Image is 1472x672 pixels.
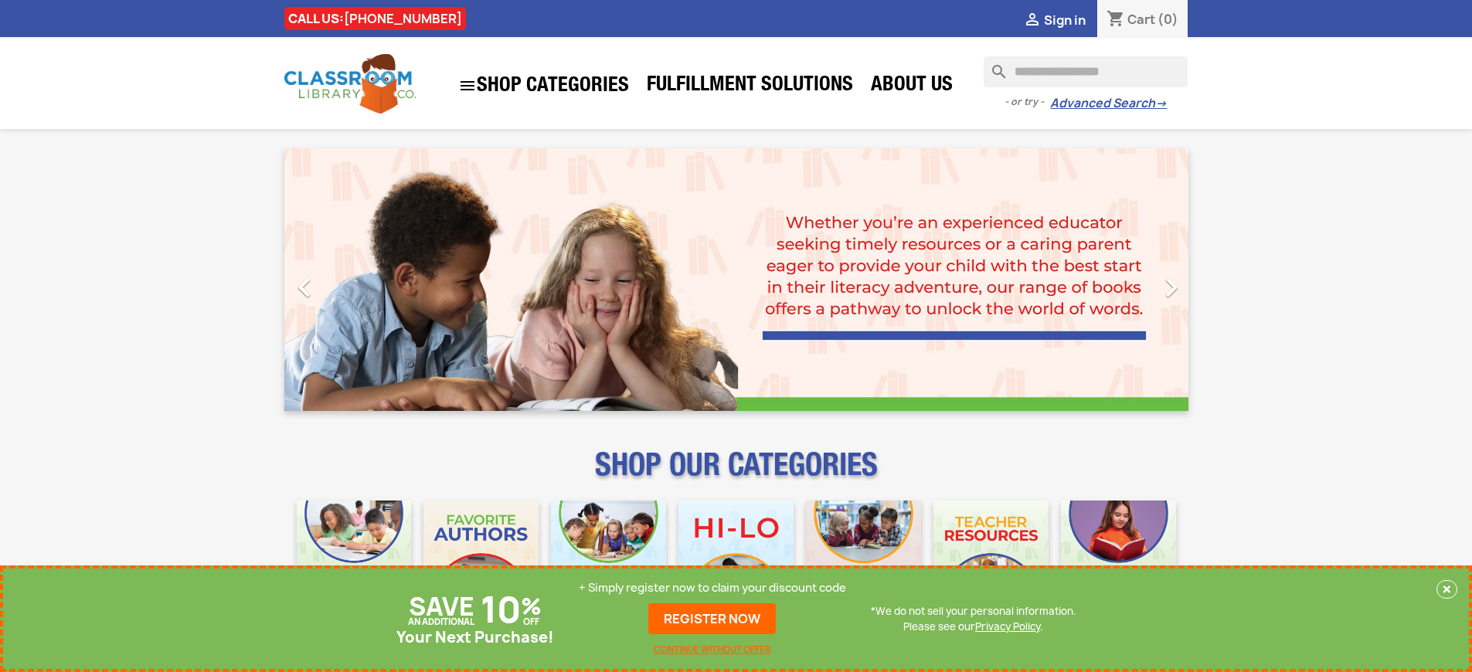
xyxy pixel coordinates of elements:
a: Fulfillment Solutions [639,71,861,102]
img: CLC_Bulk_Mobile.jpg [297,501,412,616]
ul: Carousel container [284,148,1188,411]
img: CLC_Teacher_Resources_Mobile.jpg [933,501,1049,616]
a: [PHONE_NUMBER] [344,10,462,27]
i:  [1023,12,1042,30]
span: - or try - [1005,94,1050,110]
i: search [984,56,1002,75]
a: About Us [863,71,960,102]
a: Previous [284,148,420,411]
div: CALL US: [284,7,466,30]
a:  Sign in [1023,12,1086,29]
i:  [285,268,324,307]
span: → [1155,96,1167,111]
img: CLC_Favorite_Authors_Mobile.jpg [423,501,539,616]
p: SHOP OUR CATEGORIES [284,460,1188,488]
i:  [458,76,477,95]
span: Cart [1127,11,1155,28]
span: (0) [1158,11,1178,28]
input: Search [984,56,1188,87]
img: CLC_HiLo_Mobile.jpg [678,501,794,616]
img: CLC_Dyslexia_Mobile.jpg [1061,501,1176,616]
img: CLC_Phonics_And_Decodables_Mobile.jpg [551,501,666,616]
a: Advanced Search→ [1050,96,1167,111]
i:  [1152,268,1191,307]
img: CLC_Fiction_Nonfiction_Mobile.jpg [806,501,921,616]
span: Sign in [1044,12,1086,29]
img: Classroom Library Company [284,54,416,114]
a: Next [1052,148,1188,411]
i: shopping_cart [1107,11,1125,29]
a: SHOP CATEGORIES [450,69,637,103]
